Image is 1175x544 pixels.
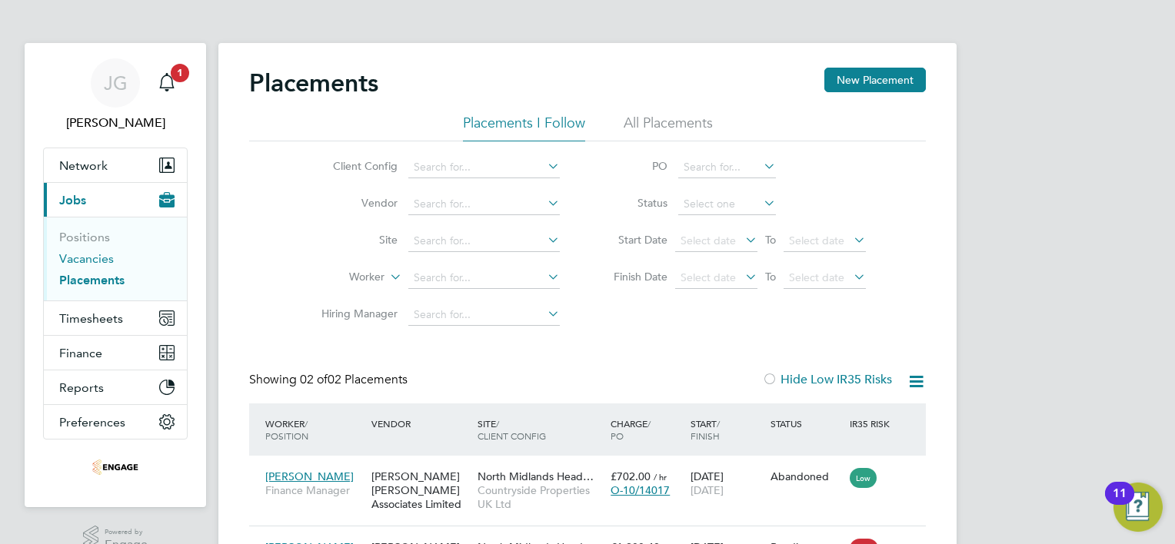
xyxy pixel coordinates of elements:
[265,483,364,497] span: Finance Manager
[1113,483,1163,532] button: Open Resource Center, 11 new notifications
[43,58,188,132] a: JG[PERSON_NAME]
[681,234,736,247] span: Select date
[300,372,328,387] span: 02 of
[598,270,667,284] label: Finish Date
[59,158,108,173] span: Network
[44,148,187,182] button: Network
[44,183,187,217] button: Jobs
[309,159,398,173] label: Client Config
[598,196,667,210] label: Status
[598,159,667,173] label: PO
[25,43,206,507] nav: Main navigation
[296,270,384,285] label: Worker
[678,157,776,178] input: Search for...
[261,410,368,449] div: Worker
[474,410,607,449] div: Site
[59,346,102,360] span: Finance
[44,217,187,300] div: Jobs
[309,196,398,210] label: Vendor
[691,417,720,442] span: / Finish
[265,417,308,442] span: / Position
[44,336,187,370] button: Finance
[478,469,594,483] span: North Midlands Head…
[761,267,781,287] span: To
[761,230,781,250] span: To
[151,58,182,108] a: 1
[59,380,104,395] span: Reports
[1113,493,1127,513] div: 11
[59,193,86,207] span: Jobs
[368,410,474,437] div: Vendor
[309,307,398,320] label: Hiring Manager
[478,417,546,442] span: / Client Config
[300,372,408,387] span: 02 Placements
[789,234,844,247] span: Select date
[611,483,670,497] span: O-10/14017
[850,468,877,488] span: Low
[368,462,474,519] div: [PERSON_NAME] [PERSON_NAME] Associates Limited
[104,73,128,93] span: JG
[408,304,560,326] input: Search for...
[59,251,114,266] a: Vacancies
[249,372,411,388] div: Showing
[249,68,378,98] h2: Placements
[762,372,892,387] label: Hide Low IR35 Risks
[687,410,767,449] div: Start
[43,455,188,479] a: Go to home page
[44,370,187,404] button: Reports
[687,462,767,505] div: [DATE]
[824,68,926,92] button: New Placement
[611,469,651,483] span: £702.00
[789,270,844,284] span: Select date
[478,483,603,511] span: Countryside Properties UK Ltd
[767,410,847,437] div: Status
[691,483,724,497] span: [DATE]
[607,410,687,449] div: Charge
[105,526,148,539] span: Powered by
[265,469,354,483] span: [PERSON_NAME]
[611,417,651,442] span: / PO
[43,114,188,132] span: Joe Gorman
[92,455,138,479] img: hamilton-woods-logo-retina.png
[681,270,736,284] span: Select date
[59,415,125,430] span: Preferences
[624,114,713,141] li: All Placements
[408,194,560,215] input: Search for...
[654,471,667,483] span: / hr
[261,461,926,474] a: [PERSON_NAME]Finance Manager[PERSON_NAME] [PERSON_NAME] Associates LimitedNorth Midlands Head…Cou...
[171,64,189,82] span: 1
[44,301,187,335] button: Timesheets
[846,410,899,437] div: IR35 Risk
[59,230,110,244] a: Positions
[408,267,560,289] input: Search for...
[59,273,125,287] a: Placements
[309,233,398,247] label: Site
[59,311,123,326] span: Timesheets
[678,194,776,215] input: Select one
[408,231,560,252] input: Search for...
[463,114,585,141] li: Placements I Follow
[408,157,560,178] input: Search for...
[771,469,843,483] div: Abandoned
[598,233,667,247] label: Start Date
[44,405,187,439] button: Preferences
